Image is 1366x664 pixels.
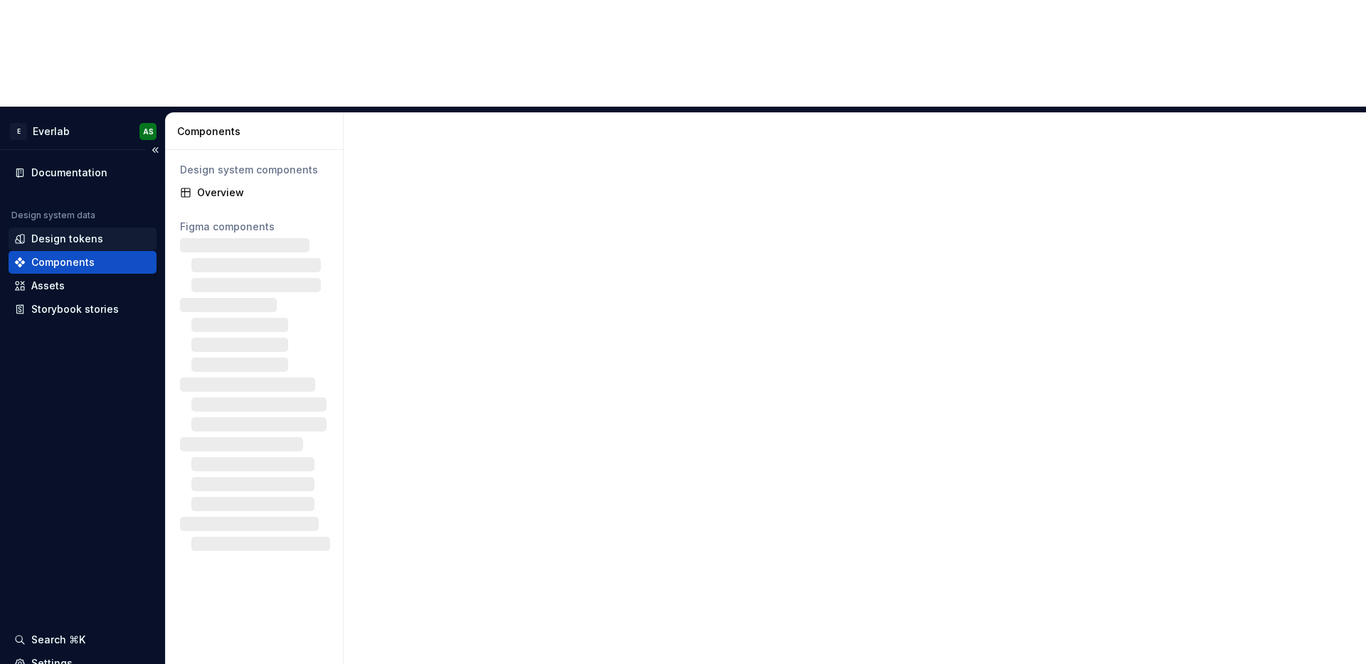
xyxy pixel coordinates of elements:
a: Overview [174,181,334,204]
div: Overview [197,186,329,200]
a: Documentation [9,161,157,184]
a: Assets [9,274,157,297]
div: Storybook stories [31,302,119,316]
div: AS [143,126,154,137]
button: Search ⌘K [9,628,157,651]
div: Figma components [180,220,329,234]
div: Design system data [11,210,95,221]
div: Search ⌘K [31,633,85,647]
div: Design tokens [31,232,103,246]
a: Storybook stories [9,298,157,321]
div: Design system components [180,163,329,177]
a: Components [9,251,157,274]
div: Components [177,124,337,139]
div: Documentation [31,166,107,180]
button: EEverlabAS [3,116,162,146]
div: E [10,123,27,140]
button: Collapse sidebar [145,140,165,160]
div: Components [31,255,95,269]
a: Design tokens [9,227,157,250]
div: Everlab [33,124,70,139]
div: Assets [31,279,65,293]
